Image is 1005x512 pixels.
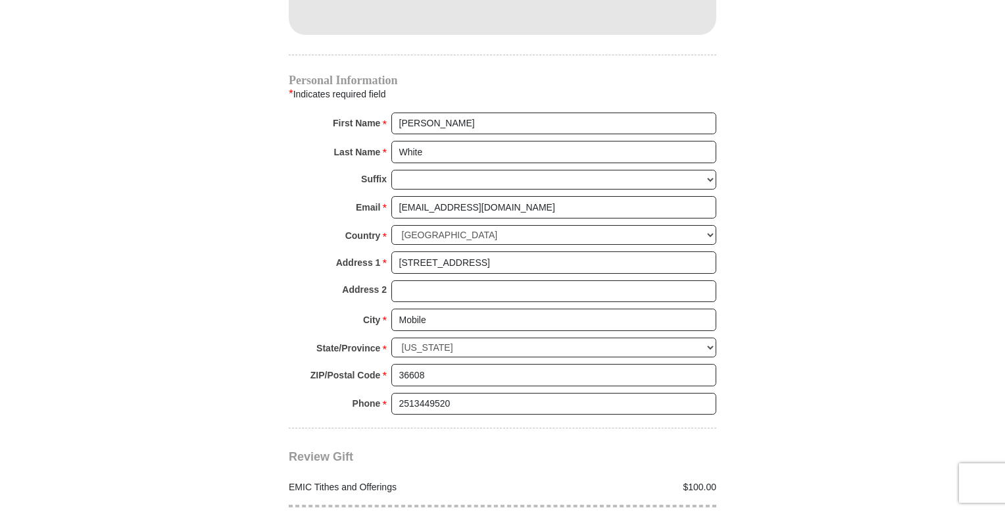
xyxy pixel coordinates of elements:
strong: Country [345,226,381,245]
strong: Suffix [361,170,387,188]
strong: Phone [353,394,381,413]
h4: Personal Information [289,75,716,86]
div: $100.00 [502,480,723,494]
span: Review Gift [289,450,353,463]
strong: ZIP/Postal Code [310,366,381,384]
div: EMIC Tithes and Offerings [282,480,503,494]
strong: Last Name [334,143,381,161]
strong: Address 1 [336,253,381,272]
strong: State/Province [316,339,380,357]
strong: Email [356,198,380,217]
div: Indicates required field [289,86,716,103]
strong: First Name [333,114,380,132]
strong: City [363,311,380,329]
strong: Address 2 [342,280,387,299]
